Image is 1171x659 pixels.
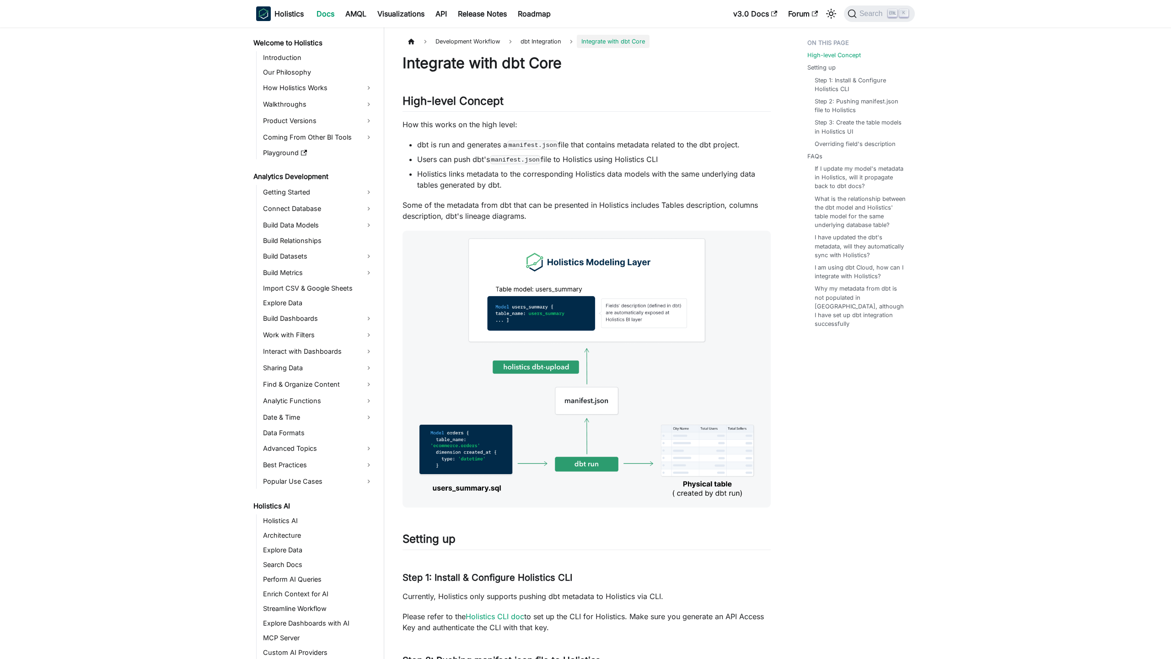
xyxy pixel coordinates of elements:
button: Switch between dark and light mode (currently light mode) [824,6,838,21]
a: What is the relationship between the dbt model and Holistics' table model for the same underlying... [815,194,906,230]
a: HolisticsHolistics [256,6,304,21]
a: Step 2: Pushing manifest.json file to Holistics [815,97,906,114]
a: If I update my model's metadata in Holistics, will it propagate back to dbt docs? [815,164,906,191]
a: Getting Started [260,185,376,200]
a: Perform AI Queries [260,573,376,586]
a: Build Datasets [260,249,376,264]
span: Integrate with dbt Core [577,35,650,48]
a: Architecture [260,529,376,542]
span: Development Workflow [431,35,505,48]
a: Home page [403,35,420,48]
a: Playground [260,146,376,159]
a: Roadmap [512,6,556,21]
a: Advanced Topics [260,441,376,456]
p: Some of the metadata from dbt that can be presented in Holistics includes Tables description, col... [403,200,771,221]
a: Explore Dashboards with AI [260,617,376,630]
a: Build Relationships [260,234,376,247]
a: Search Docs [260,558,376,571]
a: Introduction [260,51,376,64]
a: Build Data Models [260,218,376,232]
a: Product Versions [260,113,376,128]
a: Custom AI Providers [260,646,376,659]
a: FAQs [807,152,822,161]
a: Welcome to Holistics [251,37,376,49]
span: Search [857,10,888,18]
a: I am using dbt Cloud, how can I integrate with Holistics? [815,263,906,281]
a: Data Formats [260,427,376,439]
li: dbt is run and generates a file that contains metadata related to the dbt project. [417,139,771,150]
a: Streamline Workflow [260,602,376,615]
kbd: K [899,9,908,17]
p: Currently, Holistics only supports pushing dbt metadata to Holistics via CLI. [403,591,771,602]
b: Holistics [274,8,304,19]
a: Why my metadata from dbt is not populated in [GEOGRAPHIC_DATA], although I have set up dbt integr... [815,284,906,328]
p: How this works on the high level: [403,119,771,130]
code: manifest.json [507,140,558,150]
a: Overriding field's description [815,140,896,148]
a: Explore Data [260,544,376,556]
a: Interact with Dashboards [260,344,376,359]
a: Holistics AI [260,514,376,527]
a: AMQL [340,6,372,21]
h3: Step 1: Install & Configure Holistics CLI [403,572,771,583]
a: Step 1: Install & Configure Holistics CLI [815,76,906,93]
a: Coming From Other BI Tools [260,130,376,145]
a: Visualizations [372,6,430,21]
a: Popular Use Cases [260,474,376,489]
a: Setting up [807,63,836,72]
a: Release Notes [452,6,512,21]
a: Holistics AI [251,500,376,513]
h1: Integrate with dbt Core [403,54,771,72]
span: dbt Integration [521,38,561,45]
h2: High-level Concept [403,94,771,112]
a: MCP Server [260,632,376,644]
a: How Holistics Works [260,81,376,95]
a: Build Metrics [260,265,376,280]
a: API [430,6,452,21]
a: Forum [783,6,823,21]
li: Users can push dbt's file to Holistics using Holistics CLI [417,154,771,165]
nav: Breadcrumbs [403,35,771,48]
p: Please refer to the to set up the CLI for Holistics. Make sure you generate an API Access Key and... [403,611,771,633]
a: Enrich Context for AI [260,588,376,600]
a: Docs [311,6,340,21]
li: Holistics links metadata to the corresponding Holistics data models with the same underlying data... [417,168,771,190]
a: High-level Concept [807,51,861,59]
nav: Docs sidebar [247,27,384,659]
img: Holistics [256,6,271,21]
a: Best Practices [260,458,376,472]
a: Step 3: Create the table models in Holistics UI [815,118,906,135]
a: v3.0 Docs [728,6,783,21]
a: dbt Integration [516,35,566,48]
img: dbt-high-level-mechanism [403,231,771,508]
a: Analytics Development [251,170,376,183]
a: Import CSV & Google Sheets [260,282,376,295]
a: Walkthroughs [260,97,376,112]
a: Explore Data [260,297,376,309]
button: Search (Ctrl+K) [844,5,915,22]
a: Analytic Functions [260,394,376,408]
a: Our Philosophy [260,66,376,79]
a: I have updated the dbt's metadata, will they automatically sync with Holistics? [815,233,906,259]
a: Holistics CLI doc [466,612,524,621]
a: Date & Time [260,410,376,425]
code: manifest.json [490,155,541,164]
a: Connect Database [260,201,376,216]
a: Build Dashboards [260,311,376,326]
a: Sharing Data [260,361,376,375]
a: Work with Filters [260,328,376,342]
h2: Setting up [403,532,771,550]
a: Find & Organize Content [260,377,376,392]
